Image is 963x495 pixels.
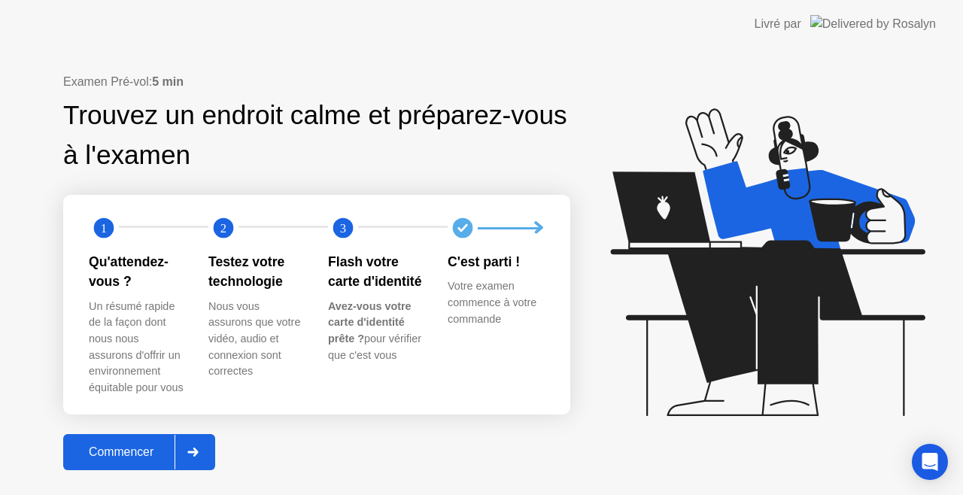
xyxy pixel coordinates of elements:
text: 3 [340,221,346,235]
div: C'est parti ! [448,252,543,272]
div: Commencer [68,445,175,459]
div: Trouvez un endroit calme et préparez-vous à l'examen [63,96,570,175]
b: Avez-vous votre carte d'identité prête ? [328,300,412,345]
text: 1 [101,221,107,235]
img: Delivered by Rosalyn [810,15,936,32]
div: Nous vous assurons que votre vidéo, audio et connexion sont correctes [208,299,304,380]
div: Examen Pré-vol: [63,73,570,91]
div: Livré par [755,15,801,33]
div: Votre examen commence à votre commande [448,278,543,327]
b: 5 min [152,75,184,88]
div: Un résumé rapide de la façon dont nous nous assurons d'offrir un environnement équitable pour vous [89,299,184,396]
div: Open Intercom Messenger [912,444,948,480]
text: 2 [220,221,226,235]
div: Testez votre technologie [208,252,304,292]
div: pour vérifier que c'est vous [328,299,424,363]
div: Flash votre carte d'identité [328,252,424,292]
button: Commencer [63,434,215,470]
div: Qu'attendez-vous ? [89,252,184,292]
